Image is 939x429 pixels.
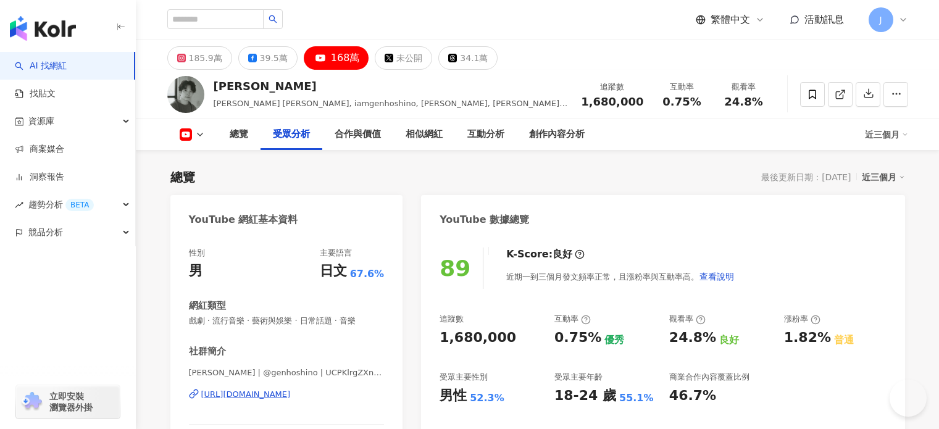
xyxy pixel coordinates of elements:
[662,96,701,108] span: 0.75%
[269,15,277,23] span: search
[167,76,204,113] img: KOL Avatar
[659,81,706,93] div: 互動率
[460,49,488,67] div: 34.1萬
[16,385,120,419] a: chrome extension立即安裝 瀏覽器外掛
[669,372,749,383] div: 商業合作內容覆蓋比例
[396,49,422,67] div: 未公開
[189,213,298,227] div: YouTube 網紅基本資料
[238,46,298,70] button: 39.5萬
[10,16,76,41] img: logo
[440,256,470,281] div: 89
[784,314,820,325] div: 漲粉率
[20,392,44,412] img: chrome extension
[669,328,716,348] div: 24.8%
[804,14,844,25] span: 活動訊息
[189,389,385,400] a: [URL][DOMAIN_NAME]
[189,345,226,358] div: 社群簡介
[699,264,735,289] button: 查看說明
[724,96,762,108] span: 24.8%
[15,60,67,72] a: searchAI 找網紅
[890,380,927,417] iframe: Help Scout Beacon - Open
[440,213,529,227] div: YouTube 數據總覽
[304,46,369,70] button: 168萬
[320,248,352,259] div: 主要語言
[619,391,654,405] div: 55.1%
[170,169,195,186] div: 總覽
[470,391,504,405] div: 52.3%
[784,328,831,348] div: 1.82%
[320,262,347,281] div: 日文
[879,13,882,27] span: J
[554,314,591,325] div: 互動率
[230,127,248,142] div: 總覽
[506,248,585,261] div: K-Score :
[189,367,385,378] span: [PERSON_NAME] | @genhoshino | UCPKlrgZXnnb89nSeITvTdGA
[604,333,624,347] div: 優秀
[553,248,572,261] div: 良好
[440,386,467,406] div: 男性
[554,328,601,348] div: 0.75%
[711,13,750,27] span: 繁體中文
[331,49,360,67] div: 168萬
[260,49,288,67] div: 39.5萬
[699,272,734,281] span: 查看說明
[28,107,54,135] span: 資源庫
[865,125,908,144] div: 近三個月
[581,81,643,93] div: 追蹤數
[189,299,226,312] div: 網紅類型
[214,99,568,120] span: [PERSON_NAME] [PERSON_NAME], iamgenhoshino, [PERSON_NAME], [PERSON_NAME], gen_senden
[554,372,603,383] div: 受眾主要年齡
[15,143,64,156] a: 商案媒合
[406,127,443,142] div: 相似網紅
[669,314,706,325] div: 觀看率
[273,127,310,142] div: 受眾分析
[214,78,568,94] div: [PERSON_NAME]
[761,172,851,182] div: 最後更新日期：[DATE]
[440,314,464,325] div: 追蹤數
[15,88,56,100] a: 找貼文
[719,333,739,347] div: 良好
[375,46,432,70] button: 未公開
[28,191,94,219] span: 趨勢分析
[15,201,23,209] span: rise
[581,95,643,108] span: 1,680,000
[335,127,381,142] div: 合作與價值
[15,171,64,183] a: 洞察報告
[862,169,905,185] div: 近三個月
[529,127,585,142] div: 創作內容分析
[467,127,504,142] div: 互動分析
[189,248,205,259] div: 性別
[440,372,488,383] div: 受眾主要性別
[65,199,94,211] div: BETA
[438,46,498,70] button: 34.1萬
[49,391,93,413] span: 立即安裝 瀏覽器外掛
[201,389,291,400] div: [URL][DOMAIN_NAME]
[440,328,516,348] div: 1,680,000
[189,315,385,327] span: 戲劇 · 流行音樂 · 藝術與娛樂 · 日常話題 · 音樂
[669,386,716,406] div: 46.7%
[28,219,63,246] span: 競品分析
[167,46,232,70] button: 185.9萬
[506,264,735,289] div: 近期一到三個月發文頻率正常，且漲粉率與互動率高。
[834,333,854,347] div: 普通
[189,262,202,281] div: 男
[554,386,616,406] div: 18-24 歲
[720,81,767,93] div: 觀看率
[189,49,222,67] div: 185.9萬
[350,267,385,281] span: 67.6%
